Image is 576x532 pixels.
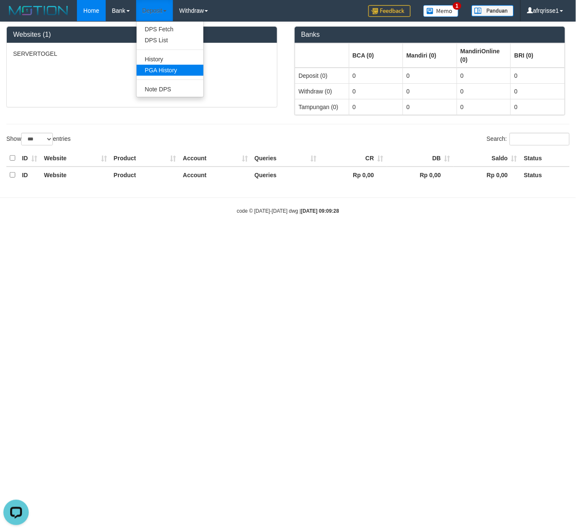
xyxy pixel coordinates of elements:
[457,43,511,68] th: Group: activate to sort column ascending
[387,150,454,167] th: DB
[137,35,203,46] a: DPS List
[6,4,71,17] img: MOTION_logo.png
[403,99,457,115] td: 0
[3,3,29,29] button: Open LiveChat chat widget
[457,99,511,115] td: 0
[6,133,71,145] label: Show entries
[21,133,53,145] select: Showentries
[349,83,403,99] td: 0
[320,167,387,183] th: Rp 0,00
[403,43,457,68] th: Group: activate to sort column ascending
[454,167,521,183] th: Rp 0,00
[368,5,411,17] img: Feedback.jpg
[454,150,521,167] th: Saldo
[521,167,570,183] th: Status
[137,65,203,76] a: PGA History
[423,5,459,17] img: Button%20Memo.svg
[13,49,271,58] p: SERVERTOGEL
[403,68,457,84] td: 0
[453,2,462,10] span: 1
[349,43,403,68] th: Group: activate to sort column ascending
[511,68,565,84] td: 0
[13,31,271,38] h3: Websites (1)
[511,99,565,115] td: 0
[349,68,403,84] td: 0
[511,83,565,99] td: 0
[137,84,203,95] a: Note DPS
[487,133,570,145] label: Search:
[295,68,349,84] td: Deposit (0)
[521,150,570,167] th: Status
[137,54,203,65] a: History
[251,167,320,183] th: Queries
[301,208,339,214] strong: [DATE] 09:09:28
[110,167,180,183] th: Product
[41,167,110,183] th: Website
[295,83,349,99] td: Withdraw (0)
[19,167,41,183] th: ID
[403,83,457,99] td: 0
[511,43,565,68] th: Group: activate to sort column ascending
[301,31,559,38] h3: Banks
[110,150,180,167] th: Product
[510,133,570,145] input: Search:
[457,68,511,84] td: 0
[295,43,349,68] th: Group: activate to sort column ascending
[137,24,203,35] a: DPS Fetch
[472,5,514,16] img: panduan.png
[295,99,349,115] td: Tampungan (0)
[349,99,403,115] td: 0
[237,208,339,214] small: code © [DATE]-[DATE] dwg |
[180,167,251,183] th: Account
[387,167,454,183] th: Rp 0,00
[19,150,41,167] th: ID
[251,150,320,167] th: Queries
[457,83,511,99] td: 0
[320,150,387,167] th: CR
[180,150,251,167] th: Account
[41,150,110,167] th: Website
